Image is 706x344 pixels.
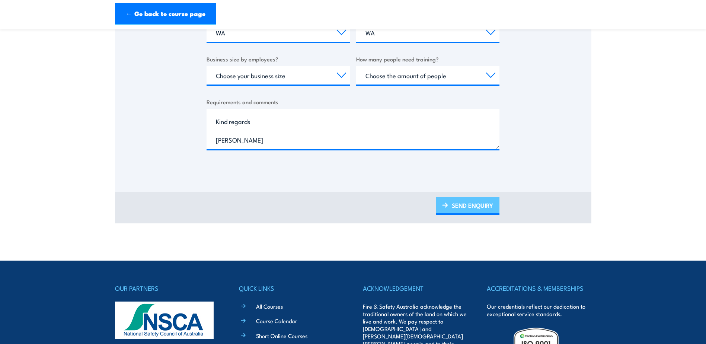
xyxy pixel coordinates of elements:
label: Requirements and comments [207,98,499,106]
label: Business size by employees? [207,55,350,63]
img: nsca-logo-footer [115,302,214,339]
a: Short Online Courses [256,332,307,340]
h4: OUR PARTNERS [115,283,219,293]
p: Our credentials reflect our dedication to exceptional service standards. [487,303,591,318]
h4: ACCREDITATIONS & MEMBERSHIPS [487,283,591,293]
a: Course Calendar [256,317,297,325]
a: All Courses [256,302,283,310]
h4: ACKNOWLEDGEMENT [363,283,467,293]
a: SEND ENQUIRY [436,197,499,215]
a: ← Go back to course page [115,3,216,25]
label: How many people need training? [356,55,500,63]
h4: QUICK LINKS [239,283,343,293]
